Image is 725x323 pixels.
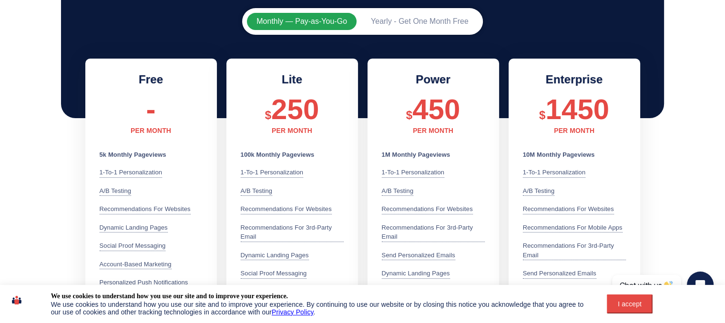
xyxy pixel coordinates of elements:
div: A/B testing [523,186,555,196]
div: Send personalized emails [523,269,596,279]
div: We use cookies to understand how you use our site and to improve your experience. By continuing t... [51,301,585,316]
div: We use cookies to understand how you use our site and to improve your experience. [51,292,288,301]
div: 1-to-1 Personalization [523,168,586,178]
span: - [146,93,155,125]
div: Recommendations for websites [523,204,614,214]
div: 1-to-1 Personalization [382,168,445,178]
a: Privacy Policy [272,308,314,316]
div: A/B testing [241,186,273,196]
div: Personalized Push Notifications [100,278,188,288]
b: 100k Monthly Pageviews [241,151,315,158]
span: $ [406,109,412,121]
div: Dynamic Landing Pages [382,269,450,279]
div: Recommendations for websites [100,204,191,214]
b: 10M Monthly Pageviews [523,151,595,158]
div: Recommendations for 3rd-party email [241,223,344,242]
span: Monthly — Pay-as-You-Go [256,18,347,25]
span: $ [539,109,545,121]
div: 1-to-1 Personalization [241,168,304,178]
div: A/B testing [100,186,132,196]
img: icon [12,292,22,308]
span: 450 [412,93,460,125]
div: Account-Based Marketing [100,260,172,270]
div: Recommendations for websites [241,204,332,214]
span: Yearly - Get One Month Free [371,18,469,25]
div: Dynamic Landing Pages [241,251,309,261]
span: 1450 [545,93,609,125]
button: Monthly — Pay-as-You-Go [247,13,357,30]
div: Recommendations for mobile apps [523,223,623,233]
div: Send personalized emails [382,251,455,261]
div: Recommendations for 3rd-party email [523,241,626,260]
b: 1M Monthly Pageviews [382,151,450,158]
span: 250 [271,93,319,125]
h2: Lite [241,73,344,87]
h2: Free [100,73,203,87]
button: Yearly - Get One Month Free [361,13,478,30]
h2: Enterprise [523,73,626,87]
div: Social Proof Messaging [241,269,307,279]
div: Recommendations for websites [382,204,473,214]
h2: Power [382,73,485,87]
div: Social Proof Messaging [100,241,166,251]
span: $ [265,109,271,121]
div: I accept [613,300,647,308]
div: Recommendations for 3rd-party email [382,223,485,242]
div: Dynamic Landing Pages [100,223,168,233]
button: I accept [607,294,653,313]
div: A/B testing [382,186,414,196]
b: 5k Monthly Pageviews [100,151,166,158]
div: 1-to-1 Personalization [100,168,163,178]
